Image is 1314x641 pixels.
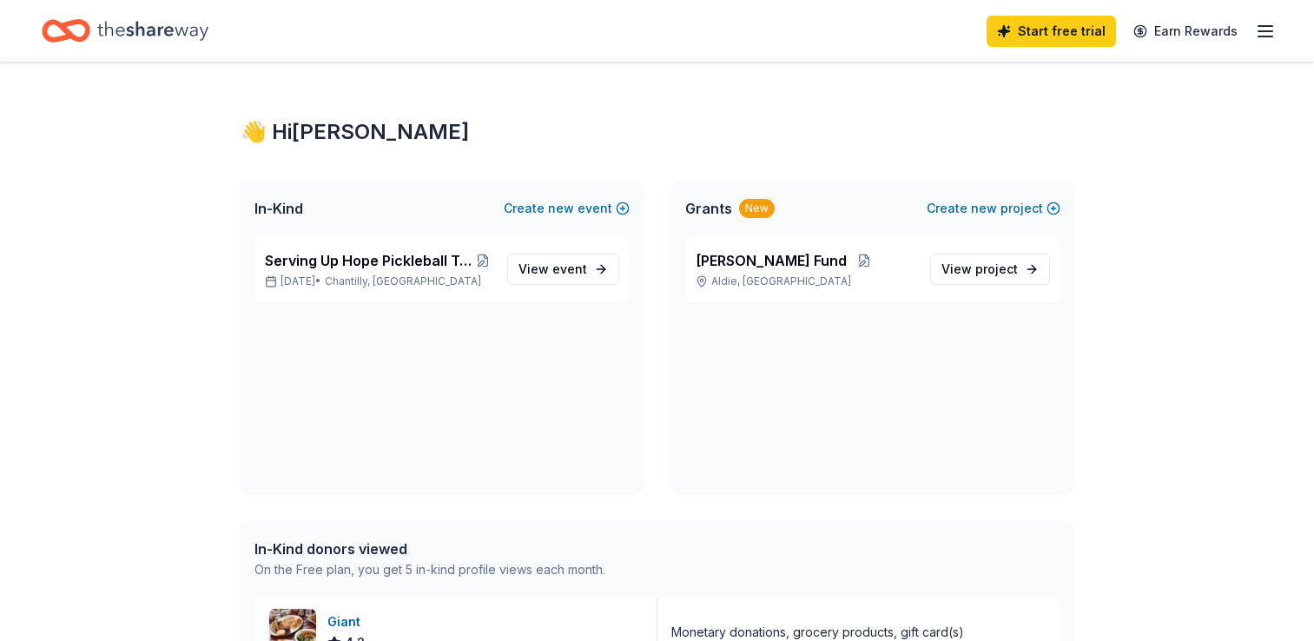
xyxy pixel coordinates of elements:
[241,118,1074,146] div: 👋 Hi [PERSON_NAME]
[507,254,619,285] a: View event
[265,250,472,271] span: Serving Up Hope Pickleball Tournament Fundraiser
[552,261,587,276] span: event
[327,611,367,632] div: Giant
[548,198,574,219] span: new
[975,261,1018,276] span: project
[987,16,1116,47] a: Start free trial
[927,198,1060,219] button: Createnewproject
[685,198,732,219] span: Grants
[941,259,1018,280] span: View
[971,198,997,219] span: new
[930,254,1050,285] a: View project
[265,274,493,288] p: [DATE] •
[504,198,630,219] button: Createnewevent
[696,274,916,288] p: Aldie, [GEOGRAPHIC_DATA]
[1123,16,1248,47] a: Earn Rewards
[518,259,587,280] span: View
[254,559,605,580] div: On the Free plan, you get 5 in-kind profile views each month.
[254,539,605,559] div: In-Kind donors viewed
[739,199,775,218] div: New
[325,274,481,288] span: Chantilly, [GEOGRAPHIC_DATA]
[696,250,847,271] span: [PERSON_NAME] Fund
[42,10,208,51] a: Home
[254,198,303,219] span: In-Kind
